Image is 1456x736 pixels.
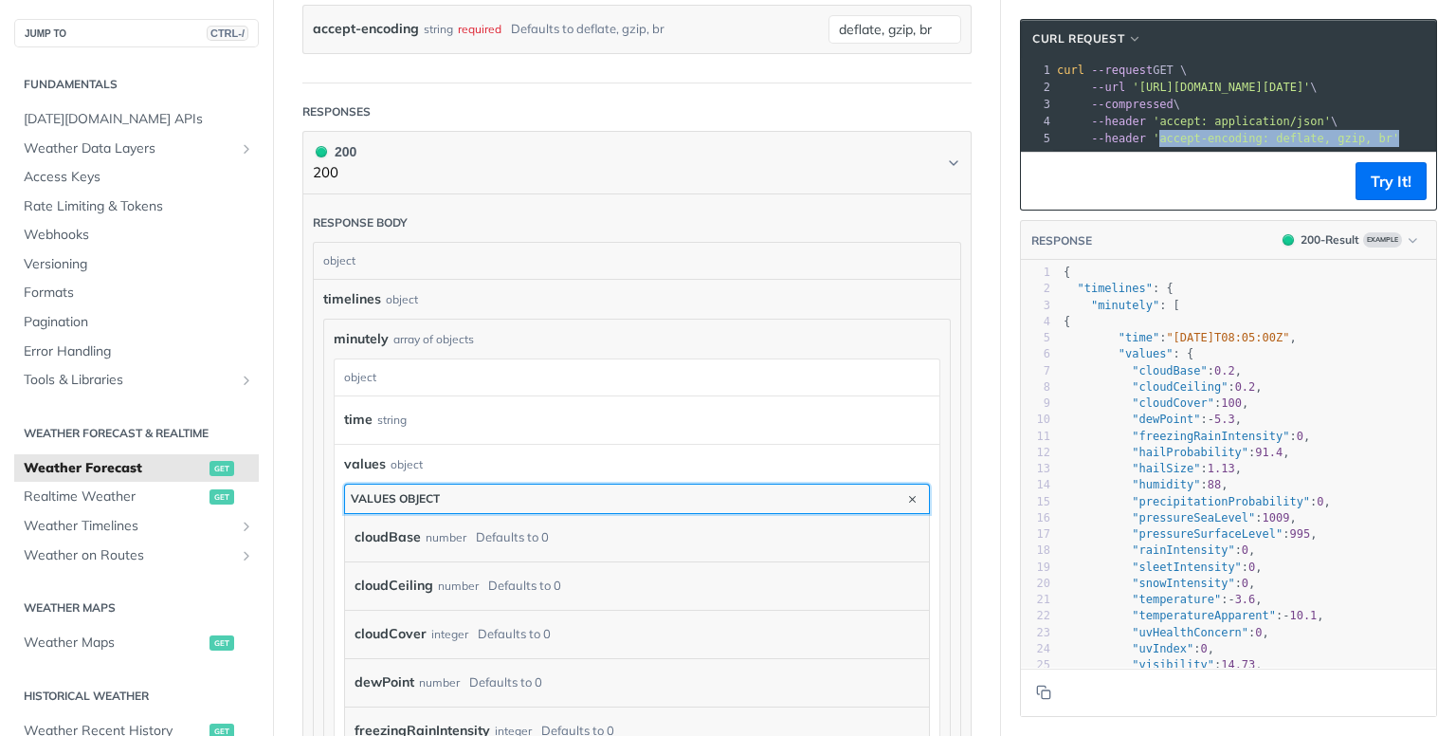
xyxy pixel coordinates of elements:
[239,141,254,156] button: Show subpages for Weather Data Layers
[313,214,408,231] div: Response body
[1057,98,1180,111] span: \
[24,284,254,303] span: Formats
[209,461,234,476] span: get
[1021,445,1050,461] div: 12
[24,226,254,245] span: Webhooks
[316,146,327,157] span: 200
[1208,413,1214,426] span: -
[24,342,254,361] span: Error Handling
[1064,495,1331,508] span: : ,
[1221,396,1242,410] span: 100
[14,221,259,249] a: Webhooks
[302,103,371,120] div: Responses
[1297,430,1303,443] span: 0
[1119,347,1174,360] span: "values"
[1255,626,1262,639] span: 0
[1021,62,1053,79] div: 1
[14,454,259,483] a: Weather Forecastget
[1132,430,1289,443] span: "freezingRainIntensity"
[1064,364,1242,377] span: : ,
[14,542,259,570] a: Weather on RoutesShow subpages for Weather on Routes
[1132,561,1242,574] span: "sleetIntensity"
[1091,299,1159,312] span: "minutely"
[946,156,961,171] svg: Chevron
[1021,657,1050,673] div: 25
[14,512,259,541] a: Weather TimelinesShow subpages for Weather Timelines
[1021,461,1050,477] div: 13
[1064,380,1263,394] span: : ,
[488,572,561,599] div: Defaults to 0
[14,308,259,337] a: Pagination
[1132,511,1255,524] span: "pressureSeaLevel"
[1021,396,1050,412] div: 9
[1132,527,1283,541] span: "pressureSurfaceLevel"
[1057,81,1318,94] span: \
[1132,658,1214,672] span: "visibility"
[1064,561,1263,574] span: : ,
[458,15,501,43] div: required
[1064,315,1070,328] span: {
[1021,265,1050,281] div: 1
[14,193,259,221] a: Rate Limiting & Tokens
[476,524,549,551] div: Defaults to 0
[1119,331,1159,344] span: "time"
[24,255,254,274] span: Versioning
[351,491,440,506] div: values object
[1132,364,1207,377] span: "cloudBase"
[1021,96,1053,113] div: 3
[1064,396,1248,410] span: : ,
[1064,462,1242,475] span: : ,
[1064,609,1324,622] span: : ,
[1064,642,1214,655] span: : ,
[239,373,254,388] button: Show subpages for Tools & Libraries
[14,338,259,366] a: Error Handling
[14,105,259,134] a: [DATE][DOMAIN_NAME] APIs
[239,548,254,563] button: Show subpages for Weather on Routes
[1030,678,1057,707] button: Copy to clipboard
[344,454,386,474] span: values
[1132,593,1221,606] span: "temperature"
[345,485,929,513] button: values object
[14,250,259,279] a: Versioning
[1221,658,1255,672] span: 14.73
[1263,511,1290,524] span: 1009
[1132,642,1193,655] span: "uvIndex"
[1030,167,1057,195] button: Copy to clipboard
[1064,266,1070,279] span: {
[14,688,259,705] h2: Historical Weather
[1242,543,1248,557] span: 0
[1064,511,1297,524] span: : ,
[1132,478,1200,491] span: "humidity"
[1132,626,1248,639] span: "uvHealthConcern"
[1064,577,1255,590] span: : ,
[1064,347,1193,360] span: : {
[1021,330,1050,346] div: 5
[1064,430,1310,443] span: : ,
[1021,412,1050,428] div: 10
[1064,299,1180,312] span: : [
[1057,115,1338,128] span: \
[1064,543,1255,557] span: : ,
[1208,462,1235,475] span: 1.13
[1021,363,1050,379] div: 7
[355,669,414,696] label: dewPoint
[1064,282,1174,295] span: : {
[1132,577,1234,590] span: "snowIntensity"
[426,524,466,551] div: number
[313,141,961,184] button: 200 200200
[1228,593,1234,606] span: -
[1153,132,1399,145] span: 'accept-encoding: deflate, gzip, br'
[14,366,259,395] a: Tools & LibrariesShow subpages for Tools & Libraries
[1021,113,1053,130] div: 4
[1356,162,1427,200] button: Try It!
[209,635,234,651] span: get
[313,141,356,162] div: 200
[1064,413,1242,426] span: : ,
[1057,64,1084,77] span: curl
[1064,658,1263,672] span: : ,
[419,669,460,696] div: number
[24,139,234,158] span: Weather Data Layers
[14,76,259,93] h2: Fundamentals
[1235,593,1256,606] span: 3.6
[377,406,407,433] div: string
